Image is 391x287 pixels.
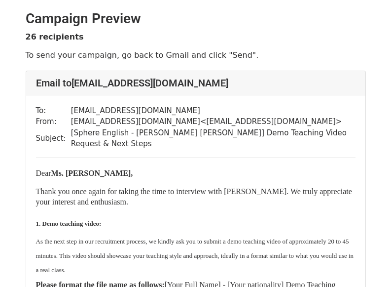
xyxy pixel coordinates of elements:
strong: 26 recipients [26,32,84,41]
h2: Campaign Preview [26,10,366,27]
b: Ms. [PERSON_NAME], [51,169,133,177]
span: Dear [36,169,51,177]
font: Thank you once again for taking the time to interview with [PERSON_NAME]. We truly appreciate you... [36,187,352,206]
td: From: [36,116,71,127]
iframe: Chat Widget [342,240,391,287]
td: Subject: [36,127,71,150]
td: To: [36,105,71,117]
p: To send your campaign, go back to Gmail and click "Send". [26,50,366,60]
span: As the next step in our recruitment process, we kindly ask you to submit a demo teaching video of... [36,238,354,274]
h4: Email to [EMAIL_ADDRESS][DOMAIN_NAME] [36,77,355,89]
span: 1. Demo teaching video: [36,220,102,227]
td: [EMAIL_ADDRESS][DOMAIN_NAME] < [EMAIL_ADDRESS][DOMAIN_NAME] > [71,116,355,127]
td: [Sphere English - [PERSON_NAME] [PERSON_NAME]] Demo Teaching Video Request & Next Steps [71,127,355,150]
td: [EMAIL_ADDRESS][DOMAIN_NAME] [71,105,355,117]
